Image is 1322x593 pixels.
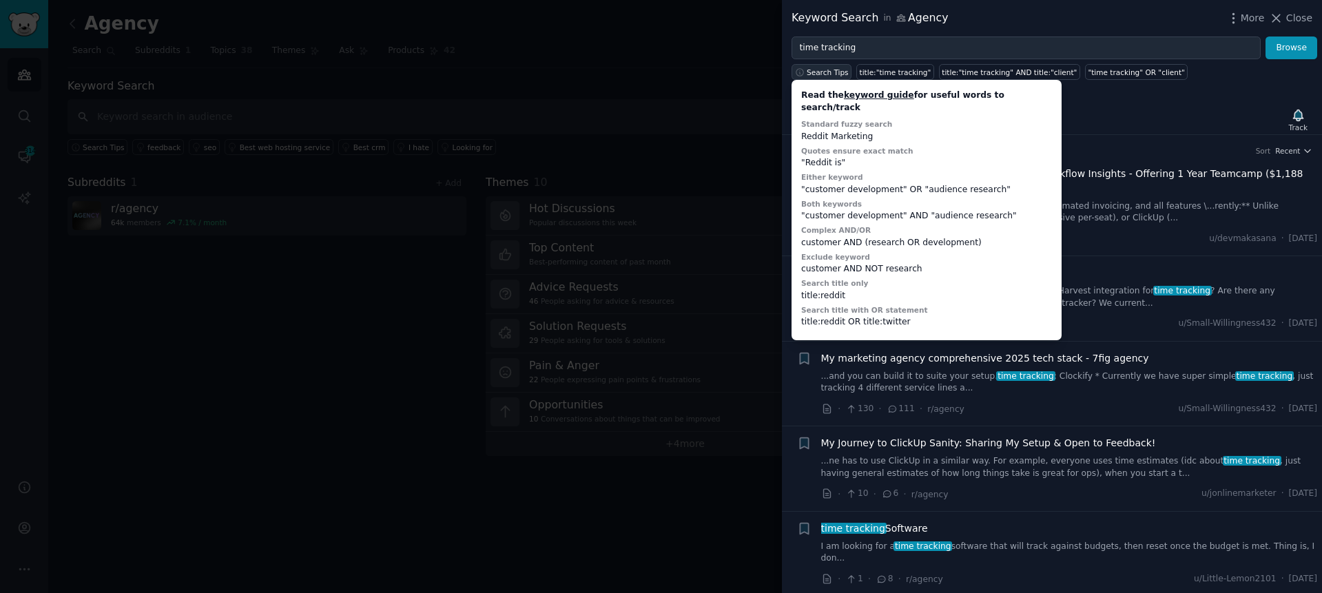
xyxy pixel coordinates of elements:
span: time tracking [1153,286,1212,295]
button: Search Tips [792,64,851,80]
span: [DATE] [1289,233,1317,245]
span: time tracking [894,541,952,551]
button: More [1226,11,1265,25]
span: Recent [1275,146,1300,156]
span: · [1281,233,1284,245]
label: Complex AND/OR [801,226,871,234]
div: customer AND NOT research [801,263,1052,275]
span: time tracking [996,371,1055,381]
input: Try a keyword related to your business [792,37,1261,60]
div: title:reddit OR title:twitter [801,316,1052,329]
span: · [1281,488,1284,500]
span: time tracking [820,523,887,534]
div: "customer development" AND "audience research" [801,210,1052,222]
span: [DATE] [1289,318,1317,330]
div: Reddit Marketing [801,131,1052,143]
label: Both keywords [801,200,862,208]
span: r/agency [906,574,943,584]
span: [DATE] [1289,403,1317,415]
button: Browse [1266,37,1317,60]
div: title:reddit [801,290,1052,302]
span: · [898,572,901,586]
span: u/Little-Lemon2101 [1194,573,1277,585]
span: [DATE] [1289,488,1317,500]
a: title:"time tracking" [856,64,934,80]
div: Sort [1256,146,1271,156]
label: Search title only [801,279,868,287]
span: u/devmakasana [1209,233,1276,245]
a: ...lients \* Full access to client portals,time tracking, automated invoicing, and all features \... [821,200,1318,225]
span: 111 [887,403,915,415]
span: [DATE] [1289,573,1317,585]
div: "Reddit is" [801,157,1052,169]
span: 1 [845,573,863,585]
button: Recent [1275,146,1312,156]
span: u/Small-Willingness432 [1178,318,1276,330]
span: · [838,487,840,501]
a: Hello! Are any of you using Clickup for PM software and Harvest integration fortime tracking? Are... [821,285,1318,309]
span: · [920,402,922,416]
a: I am looking for atime trackingsoftware that will track against budgets, then reset once the budg... [821,541,1318,565]
div: title:"time tracking" [860,67,931,77]
span: · [1281,403,1284,415]
span: u/jonlinemarketer [1201,488,1277,500]
span: 8 [876,573,893,585]
span: 10 [845,488,868,500]
a: ...and you can build it to suite your setup.time tracking: Clockify * Currently we have super sim... [821,371,1318,395]
span: u/Small-Willingness432 [1178,403,1276,415]
span: · [903,487,906,501]
span: · [878,402,881,416]
a: time trackingSoftware [821,521,928,536]
span: · [868,572,871,586]
div: Read the for useful words to search/track [801,90,1052,114]
div: Track [1289,123,1308,132]
span: Software [821,521,928,536]
span: More [1241,11,1265,25]
span: in [883,12,891,25]
a: My marketing agency comprehensive 2025 tech stack - 7fig agency [821,351,1149,366]
span: Close [1286,11,1312,25]
a: title:"time tracking" AND title:"client" [939,64,1080,80]
span: time tracking [1223,456,1281,466]
label: Quotes ensure exact match [801,147,913,155]
a: [Research Exchange] Agency Owner Seeking Workflow Insights - Offering 1 Year Teamcamp ($1,188 Val... [821,167,1318,196]
span: · [838,402,840,416]
div: title:"time tracking" AND title:"client" [942,67,1077,77]
span: 6 [881,488,898,500]
label: Exclude keyword [801,253,870,261]
div: customer AND (research OR development) [801,237,1052,249]
label: Search title with OR statement [801,306,927,314]
div: Keyword Search Agency [792,10,949,27]
span: r/agency [911,490,949,499]
div: "time tracking" OR "client" [1088,67,1184,77]
span: · [1281,573,1284,585]
span: · [874,487,876,501]
label: Standard fuzzy search [801,120,892,128]
div: "customer development" OR "audience research" [801,184,1052,196]
a: ...ne has to use ClickUp in a similar way. For example, everyone uses time estimates (idc aboutti... [821,455,1318,479]
span: time tracking [1235,371,1294,381]
button: Close [1269,11,1312,25]
a: My Journey to ClickUp Sanity: Sharing My Setup & Open to Feedback! [821,436,1156,450]
label: Either keyword [801,173,863,181]
span: 130 [845,403,874,415]
span: · [838,572,840,586]
span: r/agency [927,404,964,414]
span: Search Tips [807,67,849,77]
a: keyword guide [844,90,914,100]
button: Track [1284,105,1312,134]
span: · [1281,318,1284,330]
a: "time tracking" OR "client" [1085,64,1188,80]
